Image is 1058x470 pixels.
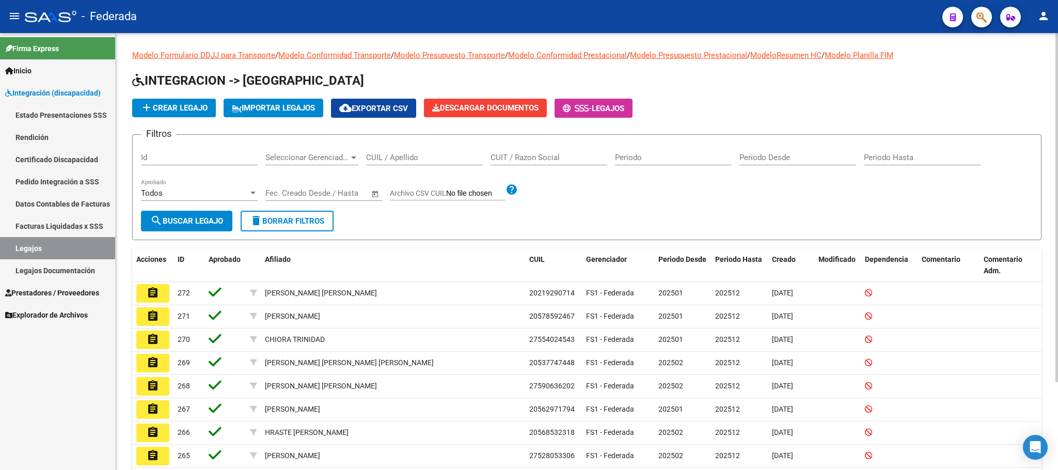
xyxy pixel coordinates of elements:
span: [DATE] [772,358,793,367]
span: 202501 [658,335,683,343]
mat-icon: menu [8,10,21,22]
mat-icon: assignment [147,356,159,369]
span: ID [178,255,184,263]
span: 202502 [658,451,683,460]
span: Comentario [922,255,960,263]
span: Dependencia [865,255,908,263]
a: Modelo Formulario DDJJ para Transporte [132,51,275,60]
span: 27590636202 [529,382,575,390]
span: Modificado [818,255,856,263]
div: [PERSON_NAME] [265,450,320,462]
span: [DATE] [772,335,793,343]
datatable-header-cell: Creado [768,248,814,283]
span: FS1 - Federada [586,335,634,343]
span: 268 [178,382,190,390]
span: CUIL [529,255,545,263]
button: Exportar CSV [331,99,416,118]
span: 269 [178,358,190,367]
input: Fecha inicio [265,189,307,198]
a: ModeloResumen HC [750,51,822,60]
span: 202512 [715,405,740,413]
span: IMPORTAR LEGAJOS [232,103,315,113]
span: 202502 [658,428,683,436]
span: 202512 [715,335,740,343]
span: 202512 [715,289,740,297]
datatable-header-cell: Periodo Hasta [711,248,768,283]
span: 270 [178,335,190,343]
span: Acciones [136,255,166,263]
span: 27554024543 [529,335,575,343]
button: Open calendar [370,188,382,200]
span: FS1 - Federada [586,312,634,320]
button: Buscar Legajo [141,211,232,231]
span: [DATE] [772,289,793,297]
span: Legajos [592,104,624,113]
span: Comentario Adm. [984,255,1022,275]
mat-icon: cloud_download [339,102,352,114]
a: Modelo Conformidad Prestacional [508,51,627,60]
span: Creado [772,255,796,263]
span: Integración (discapacidad) [5,87,101,99]
span: [DATE] [772,405,793,413]
mat-icon: assignment [147,310,159,322]
span: Exportar CSV [339,104,408,113]
h3: Filtros [141,127,177,141]
button: Crear Legajo [132,99,216,117]
span: Todos [141,189,163,198]
div: [PERSON_NAME] [265,403,320,415]
datatable-header-cell: CUIL [525,248,582,283]
div: [PERSON_NAME] [PERSON_NAME] [265,380,377,392]
div: Open Intercom Messenger [1023,435,1048,460]
span: 20537747448 [529,358,575,367]
span: 20562971794 [529,405,575,413]
span: FS1 - Federada [586,428,634,436]
span: FS1 - Federada [586,382,634,390]
span: Inicio [5,65,31,76]
mat-icon: person [1037,10,1050,22]
button: -Legajos [555,99,633,118]
div: HRASTE [PERSON_NAME] [265,427,349,438]
datatable-header-cell: Modificado [814,248,861,283]
button: Borrar Filtros [241,211,334,231]
span: 202501 [658,405,683,413]
button: IMPORTAR LEGAJOS [224,99,323,117]
span: - [563,104,592,113]
datatable-header-cell: ID [173,248,204,283]
span: Seleccionar Gerenciador [265,153,349,162]
span: Prestadores / Proveedores [5,287,99,299]
div: [PERSON_NAME] [265,310,320,322]
span: 202512 [715,428,740,436]
datatable-header-cell: Periodo Desde [654,248,711,283]
span: Periodo Hasta [715,255,762,263]
span: 202502 [658,382,683,390]
datatable-header-cell: Comentario Adm. [980,248,1041,283]
span: - Federada [82,5,137,28]
datatable-header-cell: Aprobado [204,248,246,283]
span: 20578592467 [529,312,575,320]
span: Firma Express [5,43,59,54]
span: FS1 - Federada [586,289,634,297]
button: Descargar Documentos [424,99,547,117]
span: 27528053306 [529,451,575,460]
span: Borrar Filtros [250,216,324,226]
mat-icon: assignment [147,287,159,299]
span: Explorador de Archivos [5,309,88,321]
span: FS1 - Federada [586,405,634,413]
div: [PERSON_NAME] [PERSON_NAME] [265,287,377,299]
span: Aprobado [209,255,241,263]
span: Buscar Legajo [150,216,223,226]
span: Gerenciador [586,255,627,263]
span: [DATE] [772,312,793,320]
datatable-header-cell: Afiliado [261,248,525,283]
a: Modelo Conformidad Transporte [278,51,391,60]
mat-icon: search [150,214,163,227]
mat-icon: assignment [147,426,159,438]
div: CHIORA TRINIDAD [265,334,325,346]
span: Periodo Desde [658,255,706,263]
mat-icon: assignment [147,380,159,392]
a: Modelo Planilla FIM [825,51,893,60]
span: 202502 [658,358,683,367]
span: Afiliado [265,255,291,263]
span: [DATE] [772,382,793,390]
span: INTEGRACION -> [GEOGRAPHIC_DATA] [132,73,364,88]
